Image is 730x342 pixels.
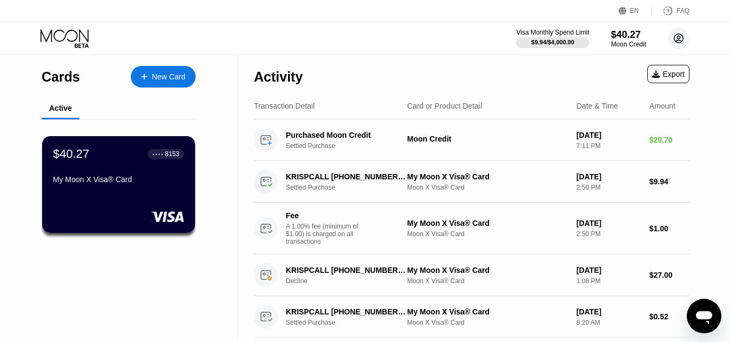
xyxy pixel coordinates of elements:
div: $40.27● ● ● ●8153My Moon X Visa® Card [42,136,195,233]
div: Active [49,104,72,112]
div: Purchased Moon Credit [286,131,407,139]
div: ● ● ● ● [152,152,163,156]
div: My Moon X Visa® Card [53,175,184,184]
div: 1:08 PM [577,277,641,285]
div: Moon X Visa® Card [407,319,568,326]
div: Card or Product Detail [407,102,483,110]
iframe: Button to launch messaging window [687,299,721,333]
div: Transaction Detail [254,102,314,110]
div: 2:50 PM [577,230,641,238]
div: $0.52 [649,312,689,321]
div: Date & Time [577,102,618,110]
div: New Card [131,66,196,88]
div: EN [619,5,652,16]
div: Settled Purchase [286,142,416,150]
div: Export [652,70,685,78]
div: FAQ [677,7,689,15]
div: $27.00 [649,271,689,279]
div: $9.94 / $4,000.00 [531,39,574,45]
div: [DATE] [577,307,641,316]
div: KRISPCALL [PHONE_NUMBER] AUSettled PurchaseMy Moon X Visa® CardMoon X Visa® Card[DATE]8:20 AM$0.52 [254,296,689,338]
div: 7:11 PM [577,142,641,150]
div: Moon X Visa® Card [407,277,568,285]
div: My Moon X Visa® Card [407,307,568,316]
div: My Moon X Visa® Card [407,266,568,274]
div: Moon X Visa® Card [407,184,568,191]
div: KRISPCALL [PHONE_NUMBER] AU [286,266,407,274]
div: Moon X Visa® Card [407,230,568,238]
div: [DATE] [577,172,641,181]
div: A 1.00% fee (minimum of $1.00) is charged on all transactions [286,223,367,245]
div: My Moon X Visa® Card [407,172,568,181]
div: 2:50 PM [577,184,641,191]
div: Purchased Moon CreditSettled PurchaseMoon Credit[DATE]7:11 PM$29.70 [254,119,689,161]
div: $40.27Moon Credit [611,29,646,48]
div: EN [630,7,639,15]
div: Cards [42,69,80,85]
div: New Card [152,72,185,82]
div: [DATE] [577,266,641,274]
div: $40.27 [611,29,646,41]
div: Moon Credit [611,41,646,48]
div: [DATE] [577,131,641,139]
div: KRISPCALL [PHONE_NUMBER] AU [286,307,407,316]
div: 8:20 AM [577,319,641,326]
div: Visa Monthly Spend Limit [516,29,589,36]
div: $1.00 [649,224,689,233]
div: Activity [254,69,303,85]
div: KRISPCALL [PHONE_NUMBER] AU [286,172,407,181]
div: KRISPCALL [PHONE_NUMBER] AUSettled PurchaseMy Moon X Visa® CardMoon X Visa® Card[DATE]2:50 PM$9.94 [254,161,689,203]
div: KRISPCALL [PHONE_NUMBER] AUDeclineMy Moon X Visa® CardMoon X Visa® Card[DATE]1:08 PM$27.00 [254,254,689,296]
div: Moon Credit [407,135,568,143]
div: FeeA 1.00% fee (minimum of $1.00) is charged on all transactionsMy Moon X Visa® CardMoon X Visa® ... [254,203,689,254]
div: Fee [286,211,361,220]
div: 8153 [165,150,179,158]
div: Amount [649,102,675,110]
div: [DATE] [577,219,641,227]
div: Export [647,65,689,83]
div: $40.27 [53,147,89,161]
div: FAQ [652,5,689,16]
div: Visa Monthly Spend Limit$9.94/$4,000.00 [516,29,589,48]
div: $9.94 [649,177,689,186]
div: My Moon X Visa® Card [407,219,568,227]
div: Decline [286,277,416,285]
div: Settled Purchase [286,319,416,326]
div: $29.70 [649,136,689,144]
div: Settled Purchase [286,184,416,191]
